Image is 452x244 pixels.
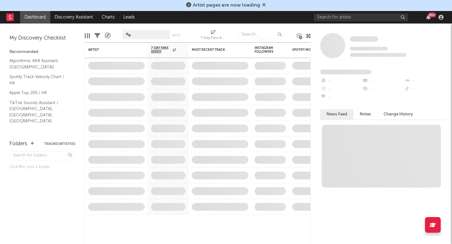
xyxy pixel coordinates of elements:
[193,3,260,8] span: Artist pages are now loading
[362,77,404,85] div: --
[50,11,97,24] a: Discovery Assistant
[151,46,171,54] span: 7-Day Fans Added
[105,27,110,45] div: A&R Pipeline
[255,46,277,54] div: Instagram Followers
[9,57,69,70] a: Algorithmic A&R Assistant ([GEOGRAPHIC_DATA])
[9,89,69,96] a: Apple Top 200 / HK
[320,93,362,101] div: --
[94,27,100,45] div: Filters
[20,11,50,24] a: Dashboard
[97,11,119,24] a: Charts
[88,48,135,52] div: Artist
[9,151,75,160] input: Search for folders...
[350,47,388,50] span: Tracking Since: [DATE]
[9,128,69,153] a: TikTok Videos Assistant / [GEOGRAPHIC_DATA], [GEOGRAPHIC_DATA], [GEOGRAPHIC_DATA]
[350,36,378,42] a: Some Artist
[353,109,377,119] button: Notes
[9,140,27,148] div: Folders
[428,13,436,17] div: 99 +
[320,109,353,119] button: News Feed
[119,11,139,24] a: Leads
[44,142,75,146] button: Tracked Artists(5)
[314,13,408,21] input: Search for artists
[320,70,371,74] span: Fans Added by Platform
[9,73,69,86] a: Spotify Track Velocity Chart / HK
[377,109,419,119] button: Change History
[192,48,239,52] div: Most Recent Track
[262,3,266,8] span: Dismiss
[201,27,226,45] div: 7-Day Fans Added (7-Day Fans Added)
[9,99,69,125] a: TikTok Sounds Assistant / [GEOGRAPHIC_DATA], [GEOGRAPHIC_DATA], [GEOGRAPHIC_DATA]
[172,34,180,37] button: Save
[320,77,362,85] div: --
[404,77,446,85] div: --
[201,34,226,42] div: 7-Day Fans Added (7-Day Fans Added)
[9,163,75,171] div: Click to add a folder.
[238,30,285,39] input: Search...
[9,34,75,42] div: My Discovery Checklist
[426,15,431,20] button: 99+
[320,85,362,93] div: --
[404,85,446,93] div: --
[350,53,406,57] span: 0 fans last week
[362,85,404,93] div: --
[85,27,90,45] div: Edit Columns
[9,48,75,56] div: Recommended
[292,48,339,52] div: Spotify Monthly Listeners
